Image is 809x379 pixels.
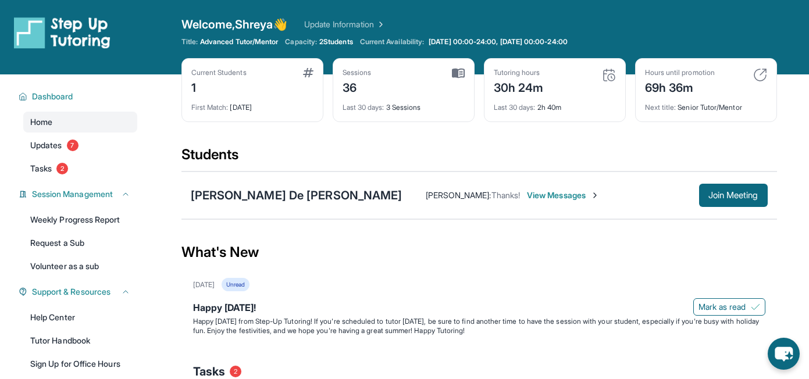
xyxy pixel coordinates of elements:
[319,37,353,47] span: 2 Students
[32,286,111,298] span: Support & Resources
[303,68,313,77] img: card
[699,184,768,207] button: Join Meeting
[181,145,777,171] div: Students
[285,37,317,47] span: Capacity:
[360,37,424,47] span: Current Availability:
[30,163,52,174] span: Tasks
[494,77,544,96] div: 30h 24m
[191,68,247,77] div: Current Students
[708,192,758,199] span: Join Meeting
[14,16,111,49] img: logo
[27,188,130,200] button: Session Management
[181,37,198,47] span: Title:
[23,112,137,133] a: Home
[230,366,241,377] span: 2
[23,158,137,179] a: Tasks2
[193,301,765,317] div: Happy [DATE]!
[602,68,616,82] img: card
[191,187,402,203] div: [PERSON_NAME] De [PERSON_NAME]
[343,68,372,77] div: Sessions
[645,68,715,77] div: Hours until promotion
[200,37,278,47] span: Advanced Tutor/Mentor
[23,353,137,374] a: Sign Up for Office Hours
[191,96,313,112] div: [DATE]
[494,96,616,112] div: 2h 40m
[56,163,68,174] span: 2
[343,77,372,96] div: 36
[590,191,600,200] img: Chevron-Right
[30,116,52,128] span: Home
[452,68,465,78] img: card
[23,135,137,156] a: Updates7
[429,37,568,47] span: [DATE] 00:00-24:00, [DATE] 00:00-24:00
[426,190,491,200] span: [PERSON_NAME] :
[30,140,62,151] span: Updates
[753,68,767,82] img: card
[181,16,288,33] span: Welcome, Shreya 👋
[751,302,760,312] img: Mark as read
[768,338,800,370] button: chat-button
[491,190,521,200] span: Thanks!
[374,19,386,30] img: Chevron Right
[193,317,765,335] p: Happy [DATE] from Step-Up Tutoring! If you're scheduled to tutor [DATE], be sure to find another ...
[191,103,229,112] span: First Match :
[343,103,384,112] span: Last 30 days :
[32,91,73,102] span: Dashboard
[67,140,79,151] span: 7
[27,286,130,298] button: Support & Resources
[32,188,113,200] span: Session Management
[23,256,137,277] a: Volunteer as a sub
[426,37,570,47] a: [DATE] 00:00-24:00, [DATE] 00:00-24:00
[693,298,765,316] button: Mark as read
[222,278,250,291] div: Unread
[27,91,130,102] button: Dashboard
[494,103,536,112] span: Last 30 days :
[343,96,465,112] div: 3 Sessions
[23,233,137,253] a: Request a Sub
[23,209,137,230] a: Weekly Progress Report
[304,19,386,30] a: Update Information
[645,103,676,112] span: Next title :
[527,189,600,201] span: View Messages
[494,68,544,77] div: Tutoring hours
[193,280,215,289] div: [DATE]
[645,77,715,96] div: 69h 36m
[23,307,137,328] a: Help Center
[191,77,247,96] div: 1
[23,330,137,351] a: Tutor Handbook
[645,96,767,112] div: Senior Tutor/Mentor
[698,301,746,313] span: Mark as read
[181,227,777,278] div: What's New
